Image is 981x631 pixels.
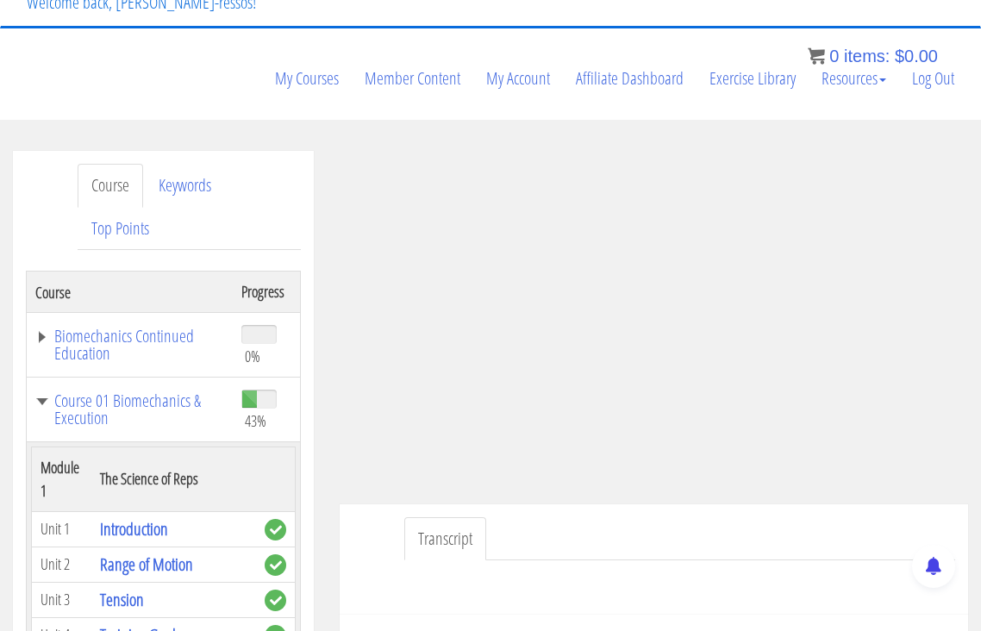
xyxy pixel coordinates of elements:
[100,517,168,540] a: Introduction
[32,447,92,511] th: Module 1
[78,164,143,208] a: Course
[899,37,967,120] a: Log Out
[895,47,938,66] bdi: 0.00
[265,590,286,611] span: complete
[100,553,193,576] a: Range of Motion
[563,37,697,120] a: Affiliate Dashboard
[809,37,899,120] a: Resources
[100,588,144,611] a: Tension
[404,517,486,561] a: Transcript
[91,447,256,511] th: The Science of Reps
[697,37,809,120] a: Exercise Library
[262,37,352,120] a: My Courses
[245,347,260,365] span: 0%
[844,47,890,66] span: items:
[352,37,473,120] a: Member Content
[78,207,163,251] a: Top Points
[473,37,563,120] a: My Account
[808,47,938,66] a: 0 items: $0.00
[35,392,224,427] a: Course 01 Biomechanics & Execution
[265,554,286,576] span: complete
[145,164,225,208] a: Keywords
[895,47,904,66] span: $
[32,547,92,582] td: Unit 2
[32,582,92,617] td: Unit 3
[808,47,825,65] img: icon11.png
[32,511,92,547] td: Unit 1
[829,47,839,66] span: 0
[27,272,234,313] th: Course
[35,328,224,362] a: Biomechanics Continued Education
[265,519,286,540] span: complete
[233,272,301,313] th: Progress
[245,411,266,430] span: 43%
